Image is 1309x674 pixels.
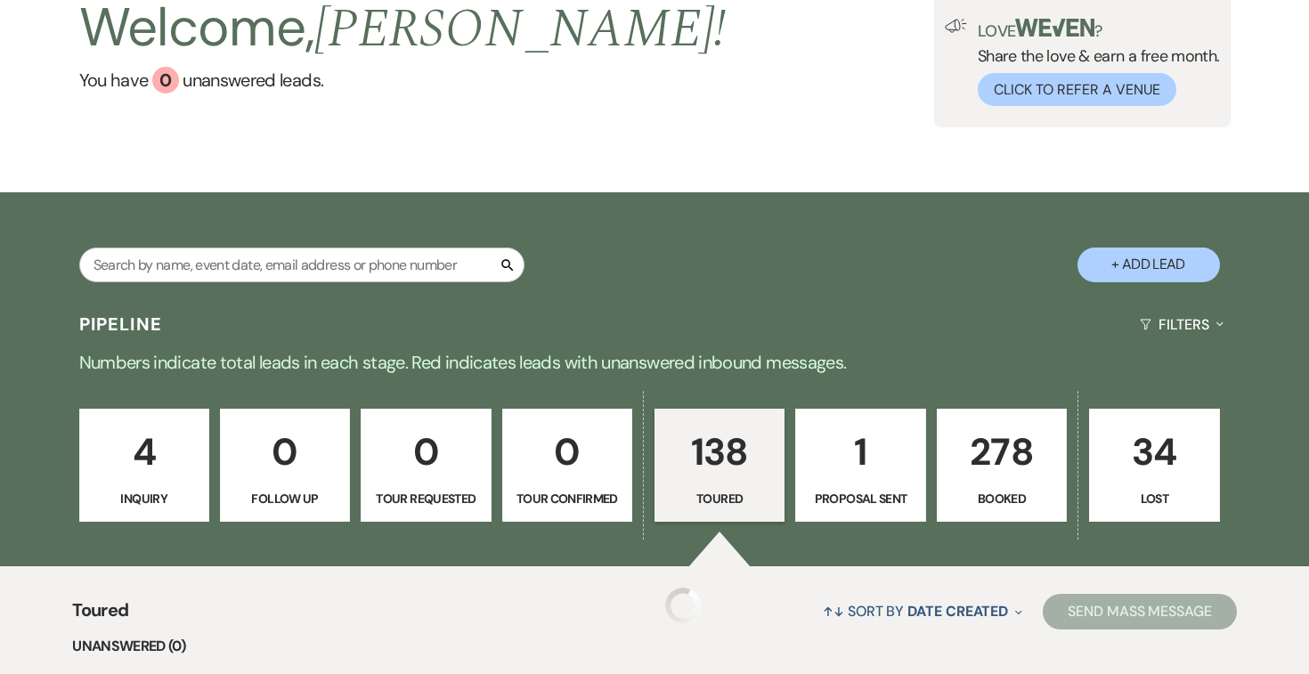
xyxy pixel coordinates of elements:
[665,588,701,623] img: loading spinner
[79,409,209,523] a: 4Inquiry
[807,489,914,508] p: Proposal Sent
[948,489,1055,508] p: Booked
[666,489,773,508] p: Toured
[13,348,1296,377] p: Numbers indicate total leads in each stage. Red indicates leads with unanswered inbound messages.
[232,422,338,482] p: 0
[152,67,179,93] div: 0
[795,409,925,523] a: 1Proposal Sent
[220,409,350,523] a: 0Follow Up
[514,422,621,482] p: 0
[502,409,632,523] a: 0Tour Confirmed
[1101,489,1207,508] p: Lost
[907,602,1008,621] span: Date Created
[361,409,491,523] a: 0Tour Requested
[666,422,773,482] p: 138
[79,248,524,282] input: Search by name, event date, email address or phone number
[1077,248,1220,282] button: + Add Lead
[372,489,479,508] p: Tour Requested
[514,489,621,508] p: Tour Confirmed
[1015,19,1094,37] img: weven-logo-green.svg
[1101,422,1207,482] p: 34
[372,422,479,482] p: 0
[937,409,1067,523] a: 278Booked
[79,312,163,337] h3: Pipeline
[978,19,1220,39] p: Love ?
[823,602,844,621] span: ↑↓
[948,422,1055,482] p: 278
[816,588,1029,635] button: Sort By Date Created
[967,19,1220,106] div: Share the love & earn a free month.
[807,422,914,482] p: 1
[232,489,338,508] p: Follow Up
[72,635,1237,658] li: Unanswered (0)
[72,597,128,635] span: Toured
[79,67,727,93] a: You have 0 unanswered leads.
[1133,301,1230,348] button: Filters
[91,489,198,508] p: Inquiry
[978,73,1176,106] button: Click to Refer a Venue
[945,19,967,33] img: loud-speaker-illustration.svg
[91,422,198,482] p: 4
[1089,409,1219,523] a: 34Lost
[1043,594,1237,629] button: Send Mass Message
[654,409,785,523] a: 138Toured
